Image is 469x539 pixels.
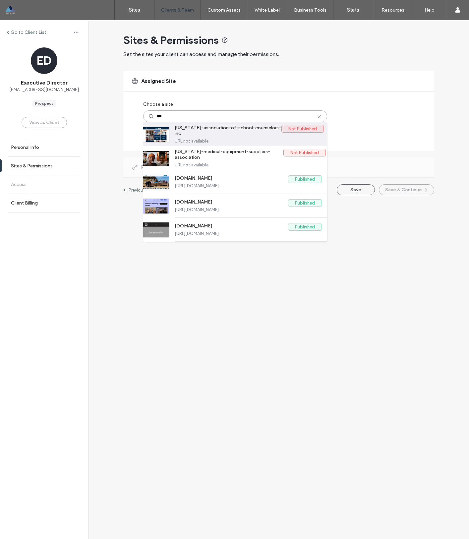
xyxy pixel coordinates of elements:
[143,122,251,135] label: Don't have a site for this client yet?
[141,78,176,85] span: Assigned Site
[425,7,435,13] label: Help
[175,175,288,183] label: [DOMAIN_NAME]
[175,149,283,162] label: [US_STATE]-medical-equipment-suppliers-association
[288,199,322,207] label: Published
[21,79,67,87] span: Executive Director
[337,184,375,195] button: Save
[175,199,288,207] label: [DOMAIN_NAME]
[288,223,322,231] label: Published
[281,125,324,133] label: Not Published
[11,145,39,150] label: Personal Info
[31,47,57,74] div: ED
[175,223,288,231] label: [DOMAIN_NAME]
[15,5,29,11] span: Help
[175,183,322,188] label: [URL][DOMAIN_NAME]
[161,7,194,13] label: Clients & Team
[11,182,27,187] label: Access
[141,164,172,171] span: Permissions
[175,139,322,144] label: URL not available
[255,7,280,13] label: White Label
[288,175,322,183] label: Published
[143,98,173,110] label: Choose a site
[175,207,322,212] label: [URL][DOMAIN_NAME]
[123,33,219,47] span: Sites & Permissions
[294,7,326,13] label: Business Tools
[11,163,53,169] label: Sites & Permissions
[129,188,145,193] label: Previous
[175,231,322,236] label: [URL][DOMAIN_NAME]
[381,7,404,13] label: Resources
[123,51,279,57] span: Set the sites your client can access and manage their permissions.
[123,187,145,193] a: Previous
[9,87,79,93] span: [EMAIL_ADDRESS][DOMAIN_NAME]
[283,149,326,156] label: Not Published
[11,200,38,206] label: Client Billing
[347,7,359,13] label: Stats
[175,125,282,139] label: [US_STATE]-association-of-school-counselors-inc
[11,30,46,35] label: Go to Client List
[175,162,322,167] label: URL not available
[129,7,140,13] label: Sites
[207,7,241,13] label: Custom Assets
[35,100,53,106] div: Prospect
